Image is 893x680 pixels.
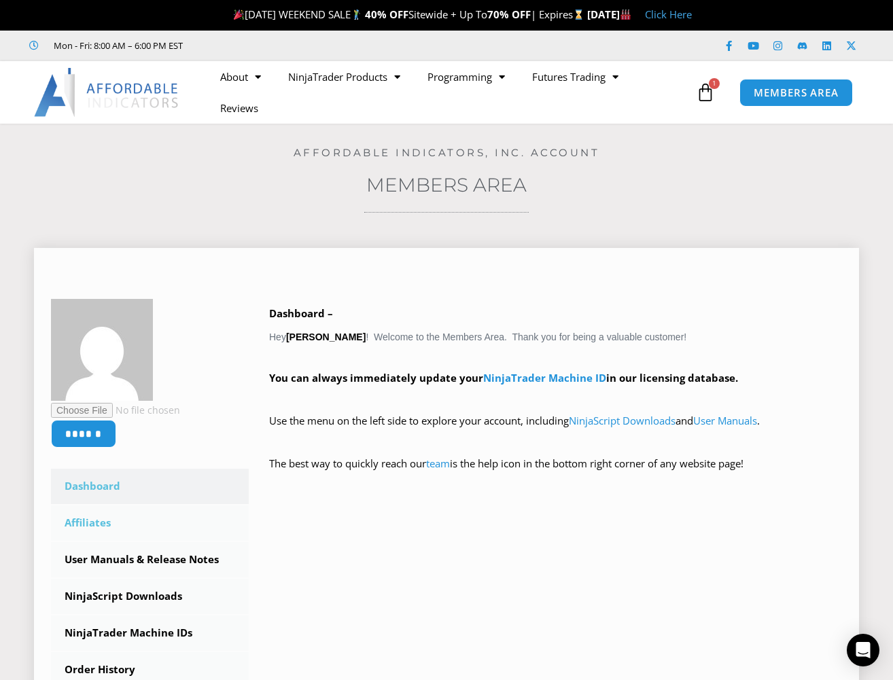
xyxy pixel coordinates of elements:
[847,634,879,666] div: Open Intercom Messenger
[645,7,692,21] a: Click Here
[230,7,587,21] span: [DATE] WEEKEND SALE Sitewide + Up To | Expires
[34,68,180,117] img: LogoAI | Affordable Indicators – NinjaTrader
[286,332,366,342] strong: [PERSON_NAME]
[202,39,406,52] iframe: Customer reviews powered by Trustpilot
[587,7,631,21] strong: [DATE]
[51,542,249,577] a: User Manuals & Release Notes
[414,61,519,92] a: Programming
[569,414,676,427] a: NinjaScript Downloads
[207,92,272,124] a: Reviews
[574,10,584,20] img: ⌛
[51,615,249,651] a: NinjaTrader Machine IDs
[365,7,408,21] strong: 40% OFF
[519,61,632,92] a: Futures Trading
[709,78,720,89] span: 1
[487,7,531,21] strong: 70% OFF
[269,371,738,384] strong: You can always immediately update your in our licensing database.
[275,61,414,92] a: NinjaTrader Products
[51,299,153,401] img: 306a39d853fe7ca0a83b64c3a9ab38c2617219f6aea081d20322e8e32295346b
[483,371,606,384] a: NinjaTrader Machine ID
[51,505,249,541] a: Affiliates
[693,414,757,427] a: User Manuals
[351,10,362,20] img: 🏌️‍♂️
[50,37,183,54] span: Mon - Fri: 8:00 AM – 6:00 PM EST
[207,61,275,92] a: About
[366,173,527,196] a: Members Area
[620,10,631,20] img: 🏭
[426,457,450,470] a: team
[676,73,735,112] a: 1
[754,88,839,98] span: MEMBERS AREA
[207,61,693,124] nav: Menu
[269,304,842,493] div: Hey ! Welcome to the Members Area. Thank you for being a valuable customer!
[234,10,244,20] img: 🎉
[51,469,249,504] a: Dashboard
[739,79,853,107] a: MEMBERS AREA
[294,146,600,159] a: Affordable Indicators, Inc. Account
[51,579,249,614] a: NinjaScript Downloads
[269,306,333,320] b: Dashboard –
[269,412,842,450] p: Use the menu on the left side to explore your account, including and .
[269,454,842,493] p: The best way to quickly reach our is the help icon in the bottom right corner of any website page!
